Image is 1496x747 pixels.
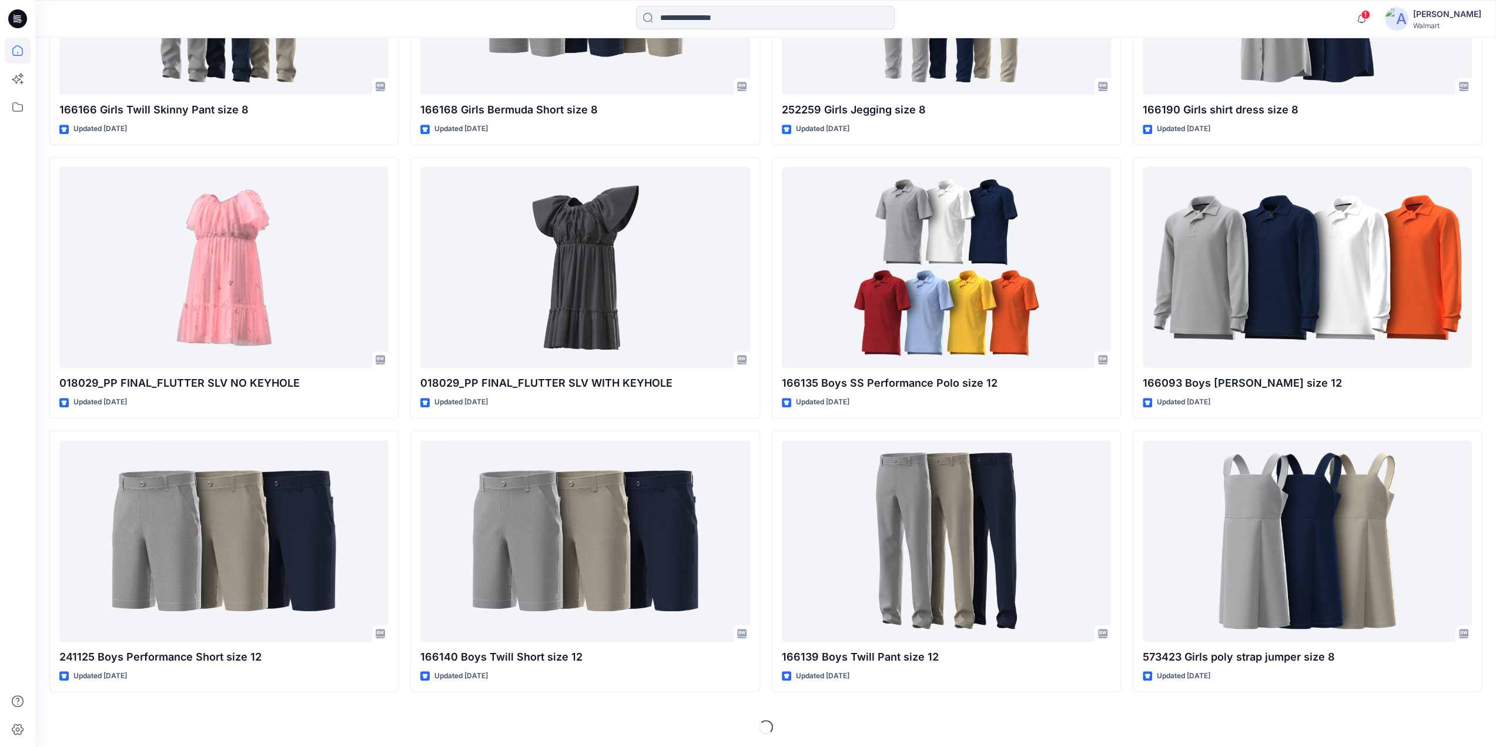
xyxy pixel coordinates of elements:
p: 018029_PP FINAL_FLUTTER SLV WITH KEYHOLE [420,375,749,391]
p: 166140 Boys Twill Short size 12 [420,649,749,665]
a: 018029_PP FINAL_FLUTTER SLV NO KEYHOLE [59,167,389,369]
p: 166166 Girls Twill Skinny Pant size 8 [59,102,389,118]
p: Updated [DATE] [434,670,488,682]
p: 166168 Girls Bermuda Short size 8 [420,102,749,118]
img: avatar [1385,7,1408,31]
a: 166135 Boys SS Performance Polo size 12 [782,167,1111,369]
p: 252259 Girls Jegging size 8 [782,102,1111,118]
p: Updated [DATE] [73,123,127,135]
a: 573423 Girls poly strap jumper size 8 [1143,440,1472,642]
a: 241125 Boys Performance Short size 12 [59,440,389,642]
p: Updated [DATE] [1157,670,1210,682]
p: Updated [DATE] [1157,396,1210,408]
div: Walmart [1413,21,1481,30]
p: 573423 Girls poly strap jumper size 8 [1143,649,1472,665]
p: Updated [DATE] [73,396,127,408]
p: Updated [DATE] [796,670,849,682]
p: Updated [DATE] [1157,123,1210,135]
div: [PERSON_NAME] [1413,7,1481,21]
span: 1 [1361,10,1370,19]
a: 166140 Boys Twill Short size 12 [420,440,749,642]
a: 166139 Boys Twill Pant size 12 [782,440,1111,642]
a: 166093 Boys LS Polo size 12 [1143,167,1472,369]
p: 018029_PP FINAL_FLUTTER SLV NO KEYHOLE [59,375,389,391]
p: Updated [DATE] [73,670,127,682]
p: 166190 Girls shirt dress size 8 [1143,102,1472,118]
p: 166093 Boys [PERSON_NAME] size 12 [1143,375,1472,391]
p: Updated [DATE] [796,123,849,135]
p: Updated [DATE] [434,123,488,135]
a: 018029_PP FINAL_FLUTTER SLV WITH KEYHOLE [420,167,749,369]
p: 166135 Boys SS Performance Polo size 12 [782,375,1111,391]
p: 241125 Boys Performance Short size 12 [59,649,389,665]
p: Updated [DATE] [434,396,488,408]
p: Updated [DATE] [796,396,849,408]
p: 166139 Boys Twill Pant size 12 [782,649,1111,665]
